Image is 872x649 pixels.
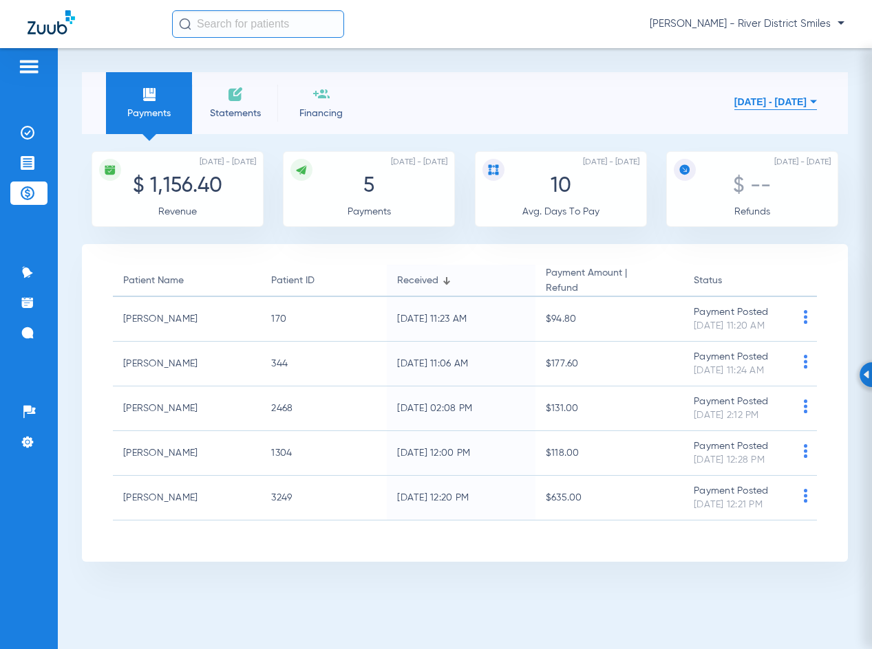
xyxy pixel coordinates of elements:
img: icon [679,164,691,176]
span: Payment Posted [694,486,769,496]
span: $ 1,156.40 [133,176,222,197]
td: [DATE] 12:20 PM [387,476,535,520]
span: Statements [202,107,268,120]
td: $177.60 [535,342,683,386]
span: Payment Posted [694,307,769,317]
span: [DATE] - [DATE] [583,155,639,169]
td: $131.00 [535,386,683,431]
span: [DATE] 12:28 PM [694,455,765,465]
div: Received [397,273,438,288]
td: [DATE] 11:23 AM [387,297,535,342]
div: Patient ID [271,273,315,288]
img: Search Icon [179,18,191,30]
td: [PERSON_NAME] [113,386,261,431]
td: 2468 [261,386,387,431]
span: Payments [116,107,182,120]
img: group-dot-blue.svg [797,310,814,324]
td: [DATE] 12:00 PM [387,431,535,476]
span: [PERSON_NAME] - River District Smiles [650,17,844,31]
div: Patient Name [123,273,184,288]
span: [DATE] 11:20 AM [694,321,765,331]
td: [PERSON_NAME] [113,431,261,476]
td: [DATE] 11:06 AM [387,342,535,386]
td: 170 [261,297,387,342]
img: Zuub Logo [28,10,75,34]
input: Search for patients [172,10,344,38]
div: Payment Amount |Refund [546,265,673,296]
span: [DATE] 12:21 PM [694,500,763,509]
div: Payment Amount | [546,265,627,296]
button: [DATE] - [DATE] [734,88,817,115]
td: $94.80 [535,297,683,342]
div: Received [397,273,524,288]
img: invoices icon [227,86,244,102]
td: 1304 [261,431,387,476]
span: Payments [348,207,391,217]
span: [DATE] - [DATE] [774,155,831,169]
td: [PERSON_NAME] [113,297,261,342]
img: icon [295,164,308,176]
span: 5 [363,176,374,197]
span: 10 [551,176,571,197]
img: group-dot-blue.svg [797,399,814,413]
td: $118.00 [535,431,683,476]
div: Patient ID [271,273,376,288]
span: Avg. Days To Pay [522,207,599,217]
img: group-dot-blue.svg [797,355,814,368]
span: Revenue [158,207,197,217]
span: Refunds [734,207,770,217]
span: Payment Posted [694,352,769,362]
img: payments icon [141,86,158,102]
img: group-dot-blue.svg [797,489,814,503]
img: group-dot-blue.svg [797,444,814,458]
span: [DATE] - [DATE] [200,155,256,169]
td: [DATE] 02:08 PM [387,386,535,431]
img: hamburger-icon [18,58,40,75]
span: [DATE] - [DATE] [391,155,447,169]
span: Payment Posted [694,397,769,406]
div: Status [694,273,722,288]
div: Status [694,273,785,288]
span: Refund [546,280,627,296]
td: 344 [261,342,387,386]
img: financing icon [313,86,330,102]
img: Arrow [863,371,869,379]
span: [DATE] 2:12 PM [694,410,759,420]
img: icon [104,164,116,176]
td: [PERSON_NAME] [113,476,261,520]
img: icon [487,164,500,176]
span: Financing [288,107,354,120]
td: [PERSON_NAME] [113,342,261,386]
div: Patient Name [123,273,251,288]
span: Payment Posted [694,441,769,451]
td: 3249 [261,476,387,520]
span: [DATE] 11:24 AM [694,366,764,375]
span: $ -- [733,176,771,197]
td: $635.00 [535,476,683,520]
